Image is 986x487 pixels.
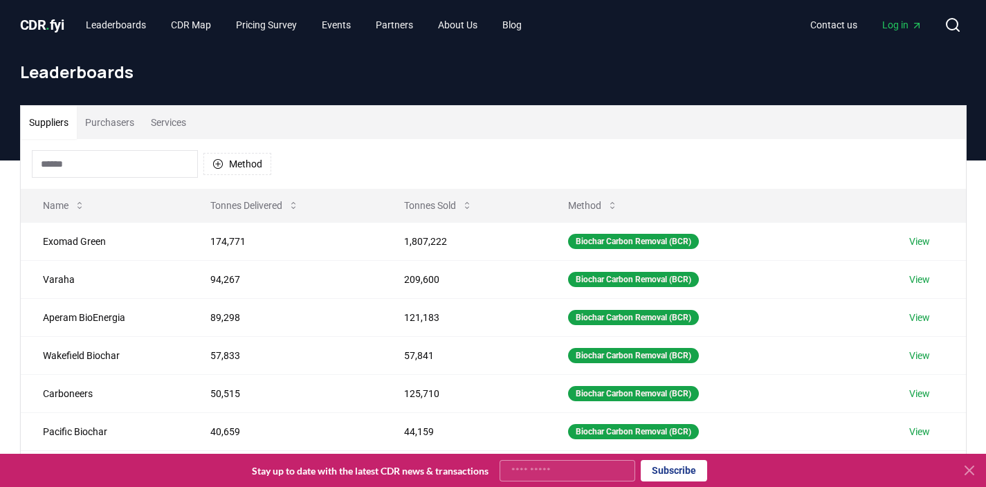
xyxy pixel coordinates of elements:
td: 57,833 [188,336,381,374]
span: CDR fyi [20,17,64,33]
a: Leaderboards [75,12,157,37]
td: 1,807,222 [382,222,546,260]
button: Services [143,106,194,139]
nav: Main [799,12,933,37]
a: Contact us [799,12,868,37]
button: Name [32,192,96,219]
span: . [46,17,50,33]
td: 174,771 [188,222,381,260]
td: Aperam BioEnergia [21,298,189,336]
a: View [909,349,930,362]
td: Wakefield Biochar [21,336,189,374]
span: Log in [882,18,922,32]
td: Varaha [21,260,189,298]
a: CDR Map [160,12,222,37]
button: Suppliers [21,106,77,139]
div: Biochar Carbon Removal (BCR) [568,424,699,439]
td: Exomad Green [21,222,189,260]
a: CDR.fyi [20,15,64,35]
button: Method [203,153,271,175]
h1: Leaderboards [20,61,967,83]
td: Carboneers [21,374,189,412]
button: Purchasers [77,106,143,139]
div: Biochar Carbon Removal (BCR) [568,272,699,287]
div: Biochar Carbon Removal (BCR) [568,310,699,325]
a: View [909,387,930,401]
a: Blog [491,12,533,37]
nav: Main [75,12,533,37]
td: 89,298 [188,298,381,336]
a: View [909,273,930,286]
td: 40,659 [188,412,381,450]
a: About Us [427,12,489,37]
td: 94,267 [188,260,381,298]
td: 44,159 [382,412,546,450]
a: Partners [365,12,424,37]
td: 121,183 [382,298,546,336]
div: Biochar Carbon Removal (BCR) [568,234,699,249]
a: View [909,235,930,248]
button: Tonnes Sold [393,192,484,219]
td: 125,710 [382,374,546,412]
a: Pricing Survey [225,12,308,37]
td: 209,600 [382,260,546,298]
a: Events [311,12,362,37]
td: 57,841 [382,336,546,374]
a: View [909,425,930,439]
div: Biochar Carbon Removal (BCR) [568,386,699,401]
button: Tonnes Delivered [199,192,310,219]
a: Log in [871,12,933,37]
td: Pacific Biochar [21,412,189,450]
div: Biochar Carbon Removal (BCR) [568,348,699,363]
a: View [909,311,930,324]
button: Method [557,192,629,219]
td: 50,515 [188,374,381,412]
